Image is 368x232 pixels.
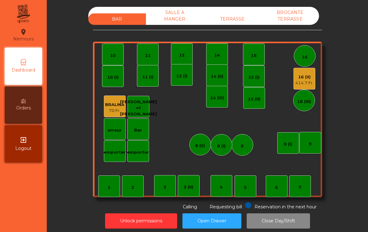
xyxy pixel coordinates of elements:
[105,108,124,114] div: 70 Fr.
[211,73,223,80] div: 14 (II)
[248,96,260,102] div: 15 (II)
[108,127,122,133] div: erreur
[20,136,27,144] i: exit_to_app
[176,73,187,79] div: 12 (I)
[16,3,31,25] img: qpiato
[110,53,116,59] div: 10
[275,184,278,191] div: 6
[195,143,205,149] div: 8 (II)
[241,143,244,149] div: 8
[105,102,124,108] div: BRALINA
[309,141,312,147] div: 9
[295,74,313,80] div: 16 (II)
[20,28,27,36] i: location_on
[210,204,242,210] span: Requesting bill
[108,184,110,191] div: 1
[302,54,307,60] div: 16
[104,149,126,155] div: emporter
[251,53,257,59] div: 15
[183,204,197,210] span: Calling
[15,145,31,152] span: Logout
[220,184,223,190] div: 4
[182,213,241,229] button: Open Drawer
[261,7,319,25] div: BROCANTE TERRASSE
[210,95,224,101] div: 14 (III)
[127,149,149,155] div: emporter
[13,27,34,43] div: Nemours
[107,74,119,81] div: 10 (I)
[142,74,153,80] div: 11 (I)
[179,52,185,58] div: 12
[184,184,193,190] div: 3 (II)
[163,184,166,190] div: 3
[217,143,225,149] div: 8 (I)
[297,99,311,105] div: 16 (III)
[120,99,157,117] div: [PERSON_NAME] et [PERSON_NAME]
[105,213,177,229] button: Unlock permissions
[12,67,35,73] span: Dashboard
[298,184,301,191] div: 7
[214,52,220,58] div: 14
[16,105,31,111] span: Orders
[204,13,261,25] div: TERRASSE
[146,7,204,25] div: SALLE A MANGER
[284,141,292,147] div: 9 (I)
[134,127,142,133] div: Bar
[248,74,259,81] div: 15 (I)
[145,53,151,59] div: 11
[254,204,317,210] span: Reservation in the next hour
[131,184,134,191] div: 2
[247,213,310,229] button: Close Day/Shift
[244,184,247,191] div: 5
[295,80,313,86] div: 414.7 Fr.
[88,13,146,25] div: BAR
